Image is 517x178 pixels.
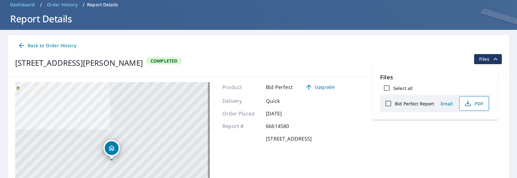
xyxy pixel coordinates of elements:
[18,42,76,50] span: Back to Order History
[103,140,120,159] div: Dropped pin, building 1, Residential property, 10840 SW 69th Dr Miami, FL 33173
[266,97,304,105] p: Quick
[15,57,143,69] div: [STREET_ADDRESS][PERSON_NAME]
[474,54,502,64] button: filesDropdownBtn-66614580
[393,85,413,91] label: Select all
[459,96,489,111] button: PDF
[40,1,42,8] li: /
[479,55,499,63] span: Files
[300,82,340,92] a: Upgrade
[463,100,484,107] span: PDF
[83,1,85,8] li: /
[222,110,260,117] p: Order Placed
[437,99,457,108] button: Email
[266,110,304,117] p: [DATE]
[380,73,491,81] p: Files
[15,40,79,52] a: Back to Order History
[222,83,260,91] p: Product
[439,101,454,107] span: Email
[304,83,336,91] span: Upgrade
[87,2,118,8] p: Report Details
[222,97,260,105] p: Delivery
[8,12,509,25] h1: Report Details
[266,83,293,91] p: Bid Perfect
[395,101,434,107] label: Bid Perfect Report
[266,122,304,130] p: 66614580
[47,2,78,8] span: Order History
[266,135,312,142] p: [STREET_ADDRESS]
[147,58,181,64] span: Completed
[10,2,35,8] span: Dashboard
[222,122,260,130] p: Report #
